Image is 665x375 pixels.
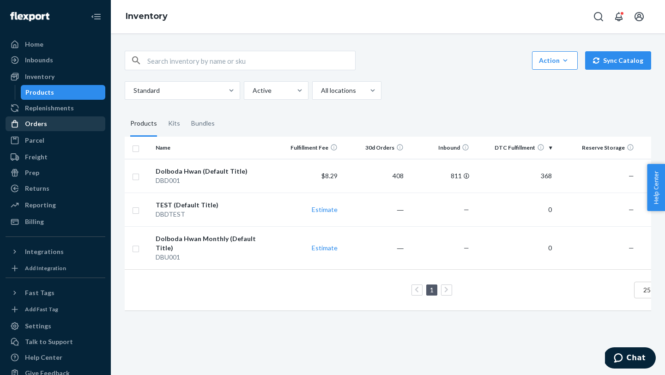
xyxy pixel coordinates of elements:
th: DTC Fulfillment [473,137,555,159]
a: Prep [6,165,105,180]
div: Billing [25,217,44,226]
div: Add Integration [25,264,66,272]
input: Active [252,86,253,95]
a: Estimate [312,206,338,213]
a: Add Fast Tag [6,304,105,315]
div: Parcel [25,136,44,145]
a: Inventory [6,69,105,84]
div: Talk to Support [25,337,73,346]
a: Help Center [6,350,105,365]
div: Integrations [25,247,64,256]
span: — [464,244,469,252]
div: Help Center [25,353,62,362]
div: Replenishments [25,103,74,113]
th: Name [152,137,275,159]
div: Returns [25,184,49,193]
a: Inventory [126,11,168,21]
button: Talk to Support [6,334,105,349]
td: ― [341,193,407,226]
ol: breadcrumbs [118,3,175,30]
div: Fast Tags [25,288,54,297]
div: Settings [25,321,51,331]
div: TEST (Default Title) [156,200,272,210]
div: Dolboda Hwan Monthly (Default Title) [156,234,272,253]
button: Fast Tags [6,285,105,300]
input: All locations [320,86,321,95]
th: Reserve Storage [556,137,638,159]
button: Help Center [647,164,665,211]
a: Settings [6,319,105,333]
a: Billing [6,214,105,229]
div: Freight [25,152,48,162]
a: Products [21,85,106,100]
a: Parcel [6,133,105,148]
td: 0 [473,193,555,226]
td: ― [341,226,407,269]
a: Reporting [6,198,105,212]
td: 408 [341,159,407,193]
th: Inbound [407,137,473,159]
div: Products [130,111,157,137]
button: Close Navigation [87,7,105,26]
div: Dolboda Hwan (Default Title) [156,167,272,176]
a: Estimate [312,244,338,252]
img: Flexport logo [10,12,49,21]
td: 0 [473,226,555,269]
div: DBD001 [156,176,272,185]
div: Reporting [25,200,56,210]
span: — [464,206,469,213]
div: Bundles [191,111,215,137]
th: Fulfillment Fee [276,137,342,159]
div: Home [25,40,43,49]
span: — [629,244,634,252]
button: Action [532,51,578,70]
td: 368 [473,159,555,193]
th: 30d Orders [341,137,407,159]
div: Inventory [25,72,54,81]
div: Add Fast Tag [25,305,58,313]
span: $8.29 [321,172,338,180]
a: Replenishments [6,101,105,115]
button: Integrations [6,244,105,259]
button: Open account menu [630,7,648,26]
button: Sync Catalog [585,51,651,70]
a: Home [6,37,105,52]
button: Open notifications [610,7,628,26]
input: Search inventory by name or sku [147,51,355,70]
a: Inbounds [6,53,105,67]
div: DBDTEST [156,210,272,219]
div: Kits [168,111,180,137]
div: Products [25,88,54,97]
a: Orders [6,116,105,131]
div: Orders [25,119,47,128]
div: Prep [25,168,39,177]
a: Returns [6,181,105,196]
span: — [629,206,634,213]
a: Add Integration [6,263,105,274]
iframe: Opens a widget where you can chat to one of our agents [605,347,656,370]
span: — [629,172,634,180]
div: Inbounds [25,55,53,65]
div: DBU001 [156,253,272,262]
td: 811 [407,159,473,193]
button: Open Search Box [589,7,608,26]
input: Standard [133,86,133,95]
a: Page 1 is your current page [428,286,435,294]
div: Action [539,56,571,65]
a: Freight [6,150,105,164]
